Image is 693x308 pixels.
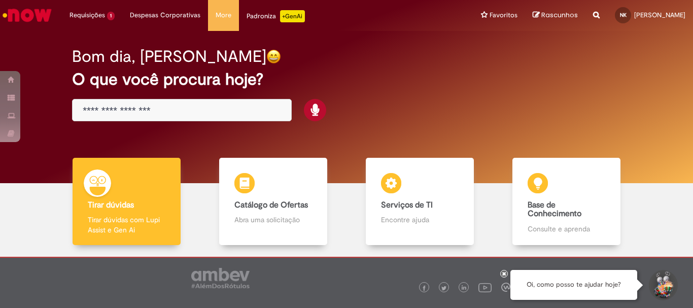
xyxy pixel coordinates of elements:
span: 1 [107,12,115,20]
span: Despesas Corporativas [130,10,200,20]
p: Abra uma solicitação [234,215,311,225]
img: happy-face.png [266,49,281,64]
div: Padroniza [247,10,305,22]
b: Serviços de TI [381,200,433,210]
p: +GenAi [280,10,305,22]
img: logo_footer_linkedin.png [462,285,467,291]
span: More [216,10,231,20]
span: Requisições [70,10,105,20]
img: logo_footer_workplace.png [501,283,510,292]
a: Serviços de TI Encontre ajuda [346,158,493,246]
h2: O que você procura hoje? [72,71,621,88]
p: Tirar dúvidas com Lupi Assist e Gen Ai [88,215,165,235]
div: Oi, como posso te ajudar hoje? [510,270,637,300]
img: logo_footer_ambev_rotulo_gray.png [191,268,250,288]
b: Catálogo de Ofertas [234,200,308,210]
span: NK [620,12,627,18]
span: Rascunhos [541,10,578,20]
span: Favoritos [490,10,517,20]
a: Base de Conhecimento Consulte e aprenda [493,158,640,246]
a: Tirar dúvidas Tirar dúvidas com Lupi Assist e Gen Ai [53,158,200,246]
a: Rascunhos [533,11,578,20]
b: Tirar dúvidas [88,200,134,210]
img: logo_footer_twitter.png [441,286,446,291]
span: [PERSON_NAME] [634,11,685,19]
a: Catálogo de Ofertas Abra uma solicitação [200,158,346,246]
p: Consulte e aprenda [528,224,605,234]
p: Encontre ajuda [381,215,458,225]
h2: Bom dia, [PERSON_NAME] [72,48,266,65]
img: logo_footer_facebook.png [422,286,427,291]
button: Iniciar Conversa de Suporte [647,270,678,300]
b: Base de Conhecimento [528,200,581,219]
img: logo_footer_youtube.png [478,281,492,294]
img: ServiceNow [1,5,53,25]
